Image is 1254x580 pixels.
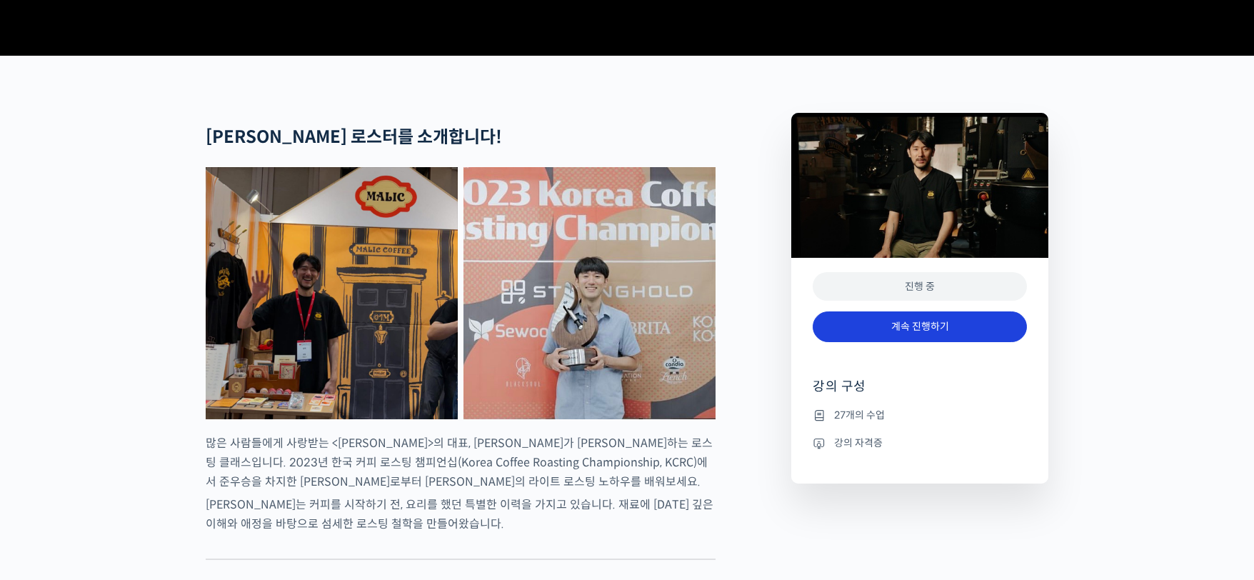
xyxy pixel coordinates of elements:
span: 대화 [131,475,148,486]
li: 강의 자격증 [813,434,1027,451]
div: 진행 중 [813,272,1027,301]
strong: [PERSON_NAME] 로스터를 소개합니다! [206,126,502,148]
a: 계속 진행하기 [813,311,1027,342]
a: 대화 [94,453,184,489]
h4: 강의 구성 [813,378,1027,406]
p: [PERSON_NAME]는 커피를 시작하기 전, 요리를 했던 특별한 이력을 가지고 있습니다. 재료에 [DATE] 깊은 이해와 애정을 바탕으로 섬세한 로스팅 철학을 만들어왔습니다. [206,495,716,534]
span: 설정 [221,474,238,486]
a: 설정 [184,453,274,489]
a: 홈 [4,453,94,489]
span: 홈 [45,474,54,486]
li: 27개의 수업 [813,406,1027,424]
p: 많은 사람들에게 사랑받는 <[PERSON_NAME]>의 대표, [PERSON_NAME]가 [PERSON_NAME]하는 로스팅 클래스입니다. 2023년 한국 커피 로스팅 챔피언... [206,434,716,491]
